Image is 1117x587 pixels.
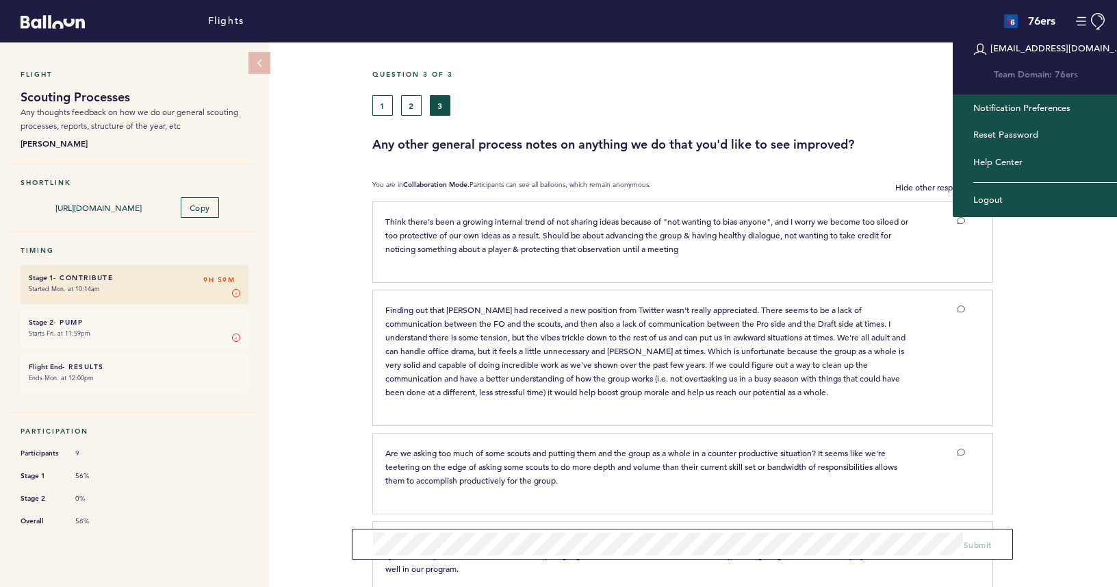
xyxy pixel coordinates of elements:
small: Flight End [29,362,62,371]
h5: Shortlink [21,178,248,187]
span: Stage 1 [21,469,62,483]
span: Stage 2 [21,492,62,505]
time: Ends Mon. at 12:00pm [29,373,94,382]
svg: Account Email [973,42,987,56]
h5: Question 3 of 3 [372,70,1107,79]
button: 3 [430,95,450,116]
h6: - Pump [29,318,240,327]
button: Manage Account [1076,13,1107,30]
a: Flights [208,14,244,29]
span: 56% [75,516,116,526]
h6: - Contribute [29,273,240,282]
button: 1 [372,95,393,116]
span: Are we asking too much of some scouts and putting them and the group as a whole in a counter prod... [385,447,899,486]
small: Stage 1 [29,273,53,282]
span: 0% [75,494,116,503]
span: 9 [75,449,116,458]
h4: 76ers [1028,13,1055,29]
span: Any thoughts feedback on how we do our general scouting processes, reports, structure of the year... [21,107,238,131]
b: Collaboration Mode. [403,180,470,189]
button: Submit [964,538,992,551]
span: Hide other responses [895,182,974,192]
span: Submit [964,539,992,550]
span: Participants [21,447,62,460]
b: [PERSON_NAME] [21,136,248,150]
h6: - Results [29,362,240,371]
button: 2 [401,95,422,116]
h3: Any other general process notes on anything we do that you'd like to see improved? [372,136,1107,153]
h5: Timing [21,246,248,255]
span: 9H 59M [203,273,235,287]
time: Started Mon. at 10:14am [29,284,100,293]
h1: Scouting Processes [21,89,248,105]
span: Think there's been a growing internal trend of not sharing ideas because of "not wanting to bias ... [385,216,910,254]
time: Starts Fri. at 11:59pm [29,329,90,338]
svg: Balloon [21,15,85,29]
a: Balloon [10,14,85,28]
h5: Flight [21,70,248,79]
small: Stage 2 [29,318,53,327]
span: Overall [21,514,62,528]
span: Copy [190,202,210,213]
p: You are in Participants can see all balloons, which remain anonymous. [372,180,651,195]
span: 56% [75,471,116,481]
h5: Participation [21,427,248,436]
span: Finding out that [PERSON_NAME] had received a new position from Twitter wasn't really appreciated... [385,304,908,397]
button: Copy [181,197,219,218]
span: The coaches should provide individual analyses on each player on our roster every 20 Games. Skill... [385,536,914,574]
